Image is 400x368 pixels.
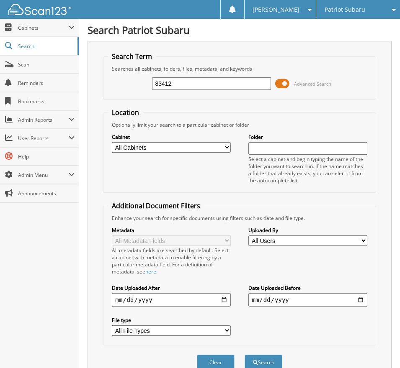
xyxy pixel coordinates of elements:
label: Uploaded By [248,227,367,234]
a: here [145,268,156,275]
label: Date Uploaded After [112,284,230,291]
span: [PERSON_NAME] [253,7,299,12]
div: Searches all cabinets, folders, files, metadata, and keywords [108,65,371,72]
span: Patriot Subaru [325,7,365,12]
span: Announcements [18,190,75,197]
span: Advanced Search [294,81,331,87]
span: Search [18,43,73,50]
div: Optionally limit your search to a particular cabinet or folder [108,121,371,128]
label: Cabinet [112,133,230,141]
span: Cabinets [18,24,69,31]
span: User Reports [18,135,69,142]
div: All metadata fields are searched by default. Select a cabinet with metadata to enable filtering b... [112,247,230,275]
div: Select a cabinet and begin typing the name of the folder you want to search in. If the name match... [248,156,367,184]
input: end [248,293,367,307]
span: Admin Menu [18,171,69,179]
h1: Search Patriot Subaru [88,23,392,37]
label: Metadata [112,227,230,234]
div: Enhance your search for specific documents using filters such as date and file type. [108,215,371,222]
img: scan123-logo-white.svg [8,4,71,15]
span: Scan [18,61,75,68]
input: start [112,293,230,307]
label: Folder [248,133,367,141]
legend: Location [108,108,143,117]
span: Admin Reports [18,116,69,123]
label: Date Uploaded Before [248,284,367,291]
span: Bookmarks [18,98,75,105]
label: File type [112,317,230,324]
span: Help [18,153,75,160]
legend: Search Term [108,52,156,61]
legend: Additional Document Filters [108,201,204,210]
span: Reminders [18,79,75,87]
